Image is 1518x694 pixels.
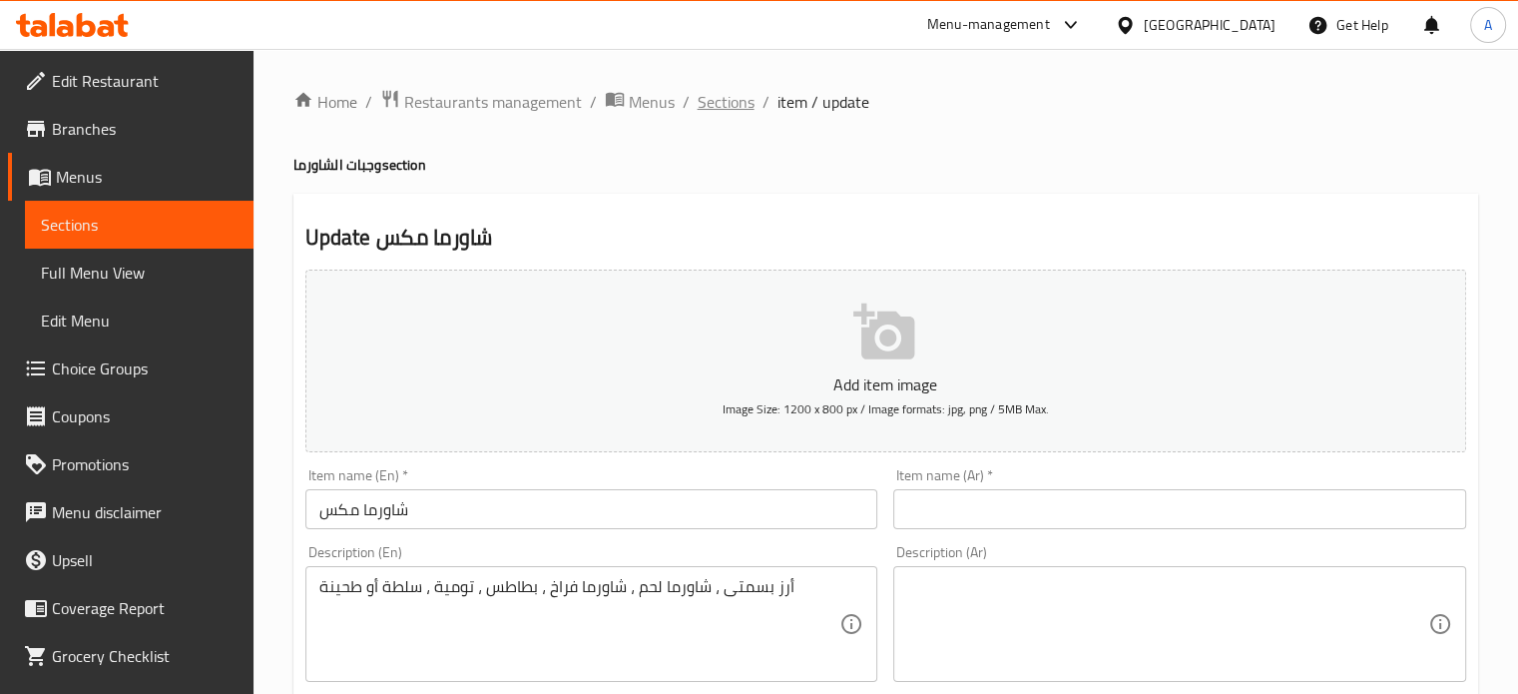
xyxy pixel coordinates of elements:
a: Edit Menu [25,297,253,345]
a: Edit Restaurant [8,57,253,105]
span: Choice Groups [52,356,238,380]
span: Menus [56,165,238,189]
span: Menus [629,90,675,114]
a: Menu disclaimer [8,488,253,536]
div: [GEOGRAPHIC_DATA] [1144,14,1275,36]
span: Branches [52,117,238,141]
input: Enter name Ar [893,489,1466,529]
h4: وجبات الشاورما section [293,155,1478,175]
span: Full Menu View [41,261,238,285]
a: Menus [605,89,675,115]
a: Promotions [8,440,253,488]
span: Edit Restaurant [52,69,238,93]
span: A [1484,14,1492,36]
span: Promotions [52,452,238,476]
a: Upsell [8,536,253,584]
nav: breadcrumb [293,89,1478,115]
a: Coverage Report [8,584,253,632]
a: Grocery Checklist [8,632,253,680]
span: Menu disclaimer [52,500,238,524]
div: Menu-management [927,13,1050,37]
span: Upsell [52,548,238,572]
a: Sections [25,201,253,249]
li: / [762,90,769,114]
li: / [590,90,597,114]
p: Add item image [336,372,1435,396]
a: Full Menu View [25,249,253,297]
span: Sections [41,213,238,237]
li: / [365,90,372,114]
li: / [683,90,690,114]
a: Coupons [8,392,253,440]
span: item / update [777,90,869,114]
span: Image Size: 1200 x 800 px / Image formats: jpg, png / 5MB Max. [723,397,1049,420]
a: Sections [698,90,755,114]
a: Menus [8,153,253,201]
a: Branches [8,105,253,153]
input: Enter name En [305,489,878,529]
button: Add item imageImage Size: 1200 x 800 px / Image formats: jpg, png / 5MB Max. [305,270,1466,452]
a: Choice Groups [8,345,253,392]
span: Edit Menu [41,309,238,333]
span: Grocery Checklist [52,644,238,668]
a: Home [293,90,357,114]
span: Restaurants management [404,90,582,114]
a: Restaurants management [380,89,582,115]
textarea: أرز بسمتى ، شاورما لحم ، شاورما فراخ ، بطاطس ، تومية ، سلطة أو طحينة [319,577,840,672]
h2: Update شاورما مكس [305,223,1466,253]
span: Coupons [52,404,238,428]
span: Coverage Report [52,596,238,620]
